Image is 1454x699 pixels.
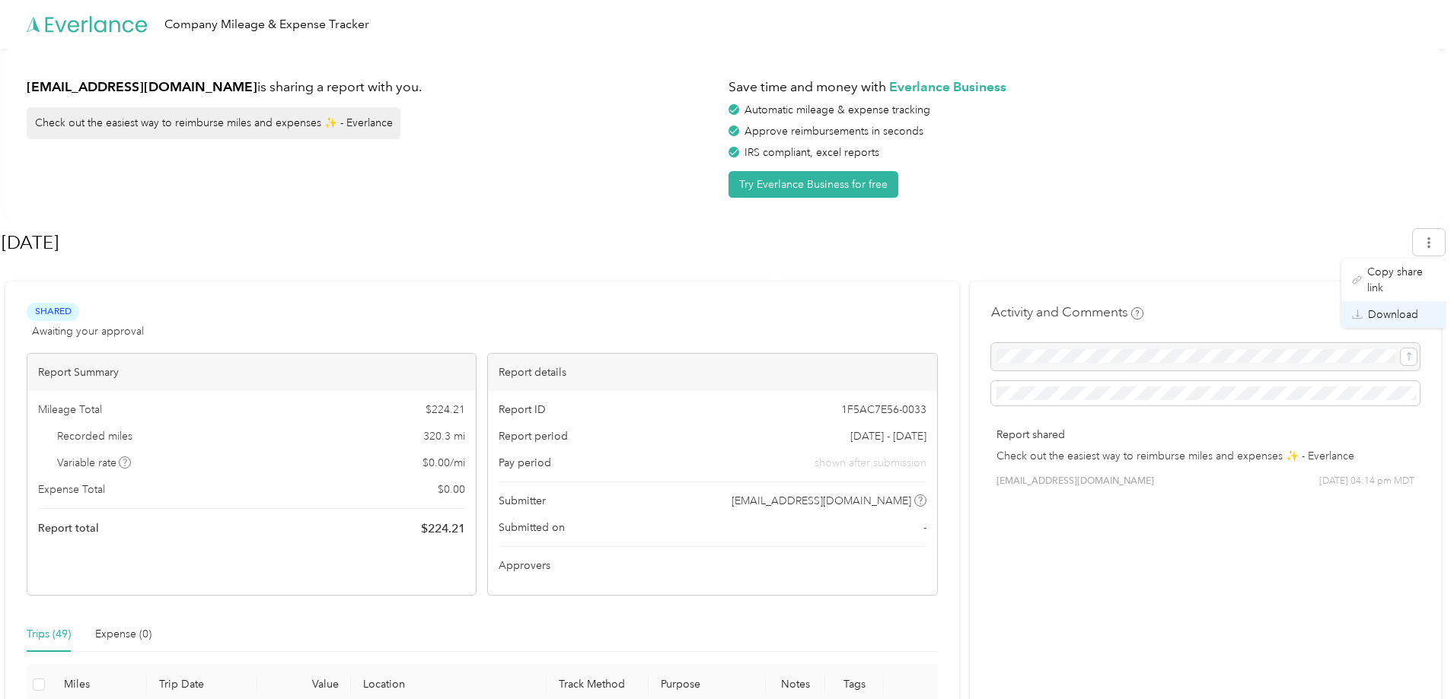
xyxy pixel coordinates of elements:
[499,428,568,444] span: Report period
[745,146,879,159] span: IRS compliant, excel reports
[841,402,926,418] span: 1F5AC7E56-0033
[996,427,1414,443] p: Report shared
[422,455,465,471] span: $ 0.00 / mi
[1368,307,1418,322] span: Download
[95,626,151,643] div: Expense (0)
[27,354,476,391] div: Report Summary
[499,402,546,418] span: Report ID
[27,107,400,139] div: Check out the easiest way to reimburse miles and expenses ✨ - Everlance
[27,78,718,97] h1: is sharing a report with you.
[745,103,930,116] span: Automatic mileage & expense tracking
[729,78,1420,97] h1: Save time and money with
[499,455,551,471] span: Pay period
[57,428,132,444] span: Recorded miles
[38,402,102,418] span: Mileage Total
[729,171,898,198] button: Try Everlance Business for free
[923,519,926,535] span: -
[27,626,71,643] div: Trips (49)
[423,428,465,444] span: 320.3 mi
[732,493,911,509] span: [EMAIL_ADDRESS][DOMAIN_NAME]
[745,125,923,138] span: Approve reimbursements in seconds
[1367,264,1436,296] span: Copy share link
[889,78,1006,94] strong: Everlance Business
[438,481,465,497] span: $ 0.00
[488,354,936,391] div: Report details
[27,303,79,320] span: Shared
[421,519,465,538] span: $ 224.21
[164,15,369,34] div: Company Mileage & Expense Tracker
[996,448,1414,464] p: Check out the easiest way to reimburse miles and expenses ✨ - Everlance
[426,402,465,418] span: $ 224.21
[815,455,926,471] span: shown after submission
[32,323,144,339] span: Awaiting your approval
[38,520,99,536] span: Report total
[38,481,105,497] span: Expense Total
[499,558,550,573] span: Approvers
[27,78,257,94] strong: [EMAIL_ADDRESS][DOMAIN_NAME]
[2,224,1402,261] h1: Jul 2025
[1319,475,1414,488] span: [DATE] 04:14 pm MDT
[57,455,132,471] span: Variable rate
[991,303,1143,322] h4: Activity and Comments
[850,428,926,444] span: [DATE] - [DATE]
[499,519,565,535] span: Submitted on
[996,475,1154,488] span: [EMAIL_ADDRESS][DOMAIN_NAME]
[499,493,546,509] span: Submitter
